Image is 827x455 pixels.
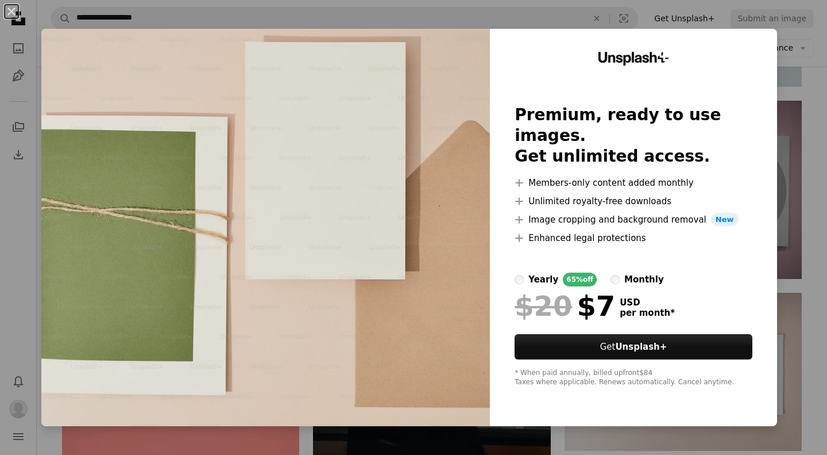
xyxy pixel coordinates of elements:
[615,342,667,352] strong: Unsplash+
[515,213,752,227] li: Image cropping and background removal
[515,369,752,387] div: * When paid annually, billed upfront $84 Taxes where applicable. Renews automatically. Cancel any...
[515,194,752,208] li: Unlimited royalty-free downloads
[620,297,675,308] span: USD
[563,273,597,286] div: 65% off
[610,275,620,284] input: monthly
[528,273,558,286] div: yearly
[515,291,572,321] span: $20
[624,273,664,286] div: monthly
[515,291,615,321] div: $7
[515,231,752,245] li: Enhanced legal protections
[515,334,752,360] a: GetUnsplash+
[620,308,675,318] span: per month *
[515,275,524,284] input: yearly65%off
[711,213,739,227] span: New
[515,105,752,167] h2: Premium, ready to use images. Get unlimited access.
[515,176,752,190] li: Members-only content added monthly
